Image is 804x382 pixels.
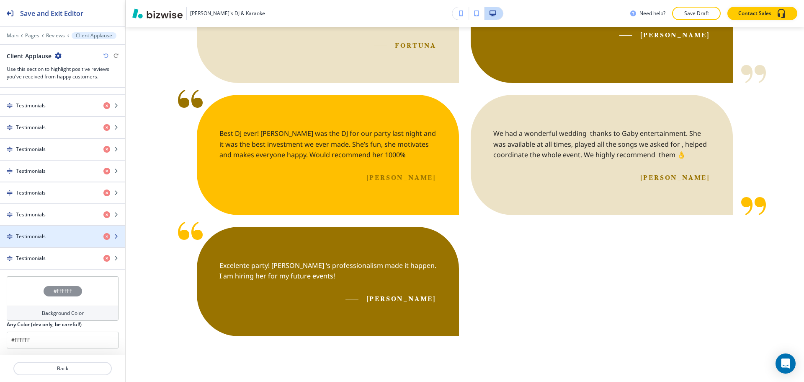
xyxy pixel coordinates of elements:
h2: Client Applause [7,52,52,60]
button: Main [7,33,18,39]
span: [PERSON_NAME] [640,174,710,182]
h4: Testimonials [16,233,46,240]
h2: Save and Exit Editor [20,8,83,18]
img: Drag [7,212,13,218]
button: Reviews [46,33,65,39]
h4: Testimonials [16,211,46,218]
img: Drag [7,168,13,174]
p: We had a wonderful wedding thanks to Gaby entertainment. She was available at all times, played a... [493,128,710,161]
button: Client Applause [72,32,116,39]
button: Pages [25,33,39,39]
button: #FFFFFFBackground Color [7,276,119,321]
button: Back [13,362,112,375]
h2: Any Color (dev only, be careful!) [7,321,82,328]
p: Client Applause [76,33,112,39]
span: [PERSON_NAME] [640,31,710,39]
p: Back [14,365,111,372]
img: Drag [7,125,13,130]
h4: #FFFFFF [54,287,72,295]
span: [PERSON_NAME] [366,295,436,303]
span: [PERSON_NAME] [366,174,436,182]
div: Open Intercom Messenger [776,353,796,374]
button: [PERSON_NAME]'s DJ & Karaoke [132,7,265,20]
img: Bizwise Logo [132,8,183,18]
button: Contact Sales [727,7,797,20]
h4: Testimonials [16,189,46,197]
img: Drag [7,146,13,152]
p: I am hiring her for my future events! [219,271,436,282]
img: Drag [7,190,13,196]
h3: Need help? [639,10,665,17]
p: Best DJ ever! [PERSON_NAME] was the DJ for our party last night and it was the best investment we... [219,128,436,161]
h4: Background Color [42,309,84,317]
img: Drag [7,103,13,109]
button: Save Draft [672,7,721,20]
h3: Use this section to highlight positive reviews you've received from happy customers. [7,65,119,81]
h4: Testimonials [16,124,46,131]
p: Contact Sales [738,10,771,17]
p: Save Draft [683,10,710,17]
p: Excelente party! [PERSON_NAME] ‘s professionalism made it happen. [219,260,436,271]
h3: [PERSON_NAME]'s DJ & Karaoke [190,10,265,17]
h4: Testimonials [16,102,46,109]
h4: Testimonials [16,255,46,262]
h4: Testimonials [16,167,46,175]
img: Drag [7,234,13,239]
h4: Testimonials [16,146,46,153]
img: Drag [7,255,13,261]
span: Fortuna [395,42,436,49]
